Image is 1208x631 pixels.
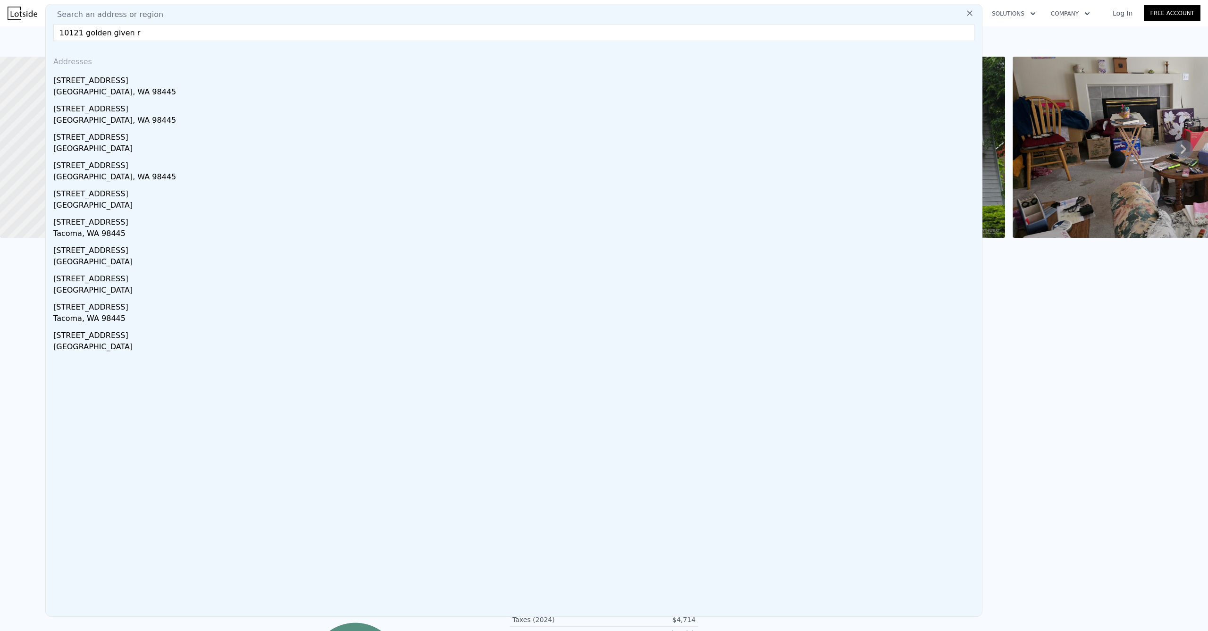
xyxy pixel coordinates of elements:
div: [GEOGRAPHIC_DATA] [53,341,978,354]
div: $4,714 [604,615,696,624]
div: [STREET_ADDRESS] [53,269,978,285]
div: [STREET_ADDRESS] [53,100,978,115]
button: Company [1043,5,1098,22]
div: Tacoma, WA 98445 [53,228,978,241]
div: Addresses [50,49,978,71]
div: [STREET_ADDRESS] [53,326,978,341]
div: [GEOGRAPHIC_DATA], WA 98445 [53,115,978,128]
div: Taxes (2024) [512,615,604,624]
div: [GEOGRAPHIC_DATA] [53,256,978,269]
div: [STREET_ADDRESS] [53,185,978,200]
div: [GEOGRAPHIC_DATA], WA 98445 [53,86,978,100]
div: [GEOGRAPHIC_DATA] [53,143,978,156]
div: [GEOGRAPHIC_DATA], WA 98445 [53,171,978,185]
img: Lotside [8,7,37,20]
div: Tacoma, WA 98445 [53,313,978,326]
div: [STREET_ADDRESS] [53,156,978,171]
div: [STREET_ADDRESS] [53,213,978,228]
div: [STREET_ADDRESS] [53,298,978,313]
a: Free Account [1144,5,1200,21]
input: Enter an address, city, region, neighborhood or zip code [53,24,974,41]
button: Solutions [984,5,1043,22]
div: [GEOGRAPHIC_DATA] [53,285,978,298]
div: [STREET_ADDRESS] [53,71,978,86]
div: [STREET_ADDRESS] [53,241,978,256]
span: Search an address or region [50,9,163,20]
a: Log In [1101,8,1144,18]
div: [STREET_ADDRESS] [53,128,978,143]
div: [GEOGRAPHIC_DATA] [53,200,978,213]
